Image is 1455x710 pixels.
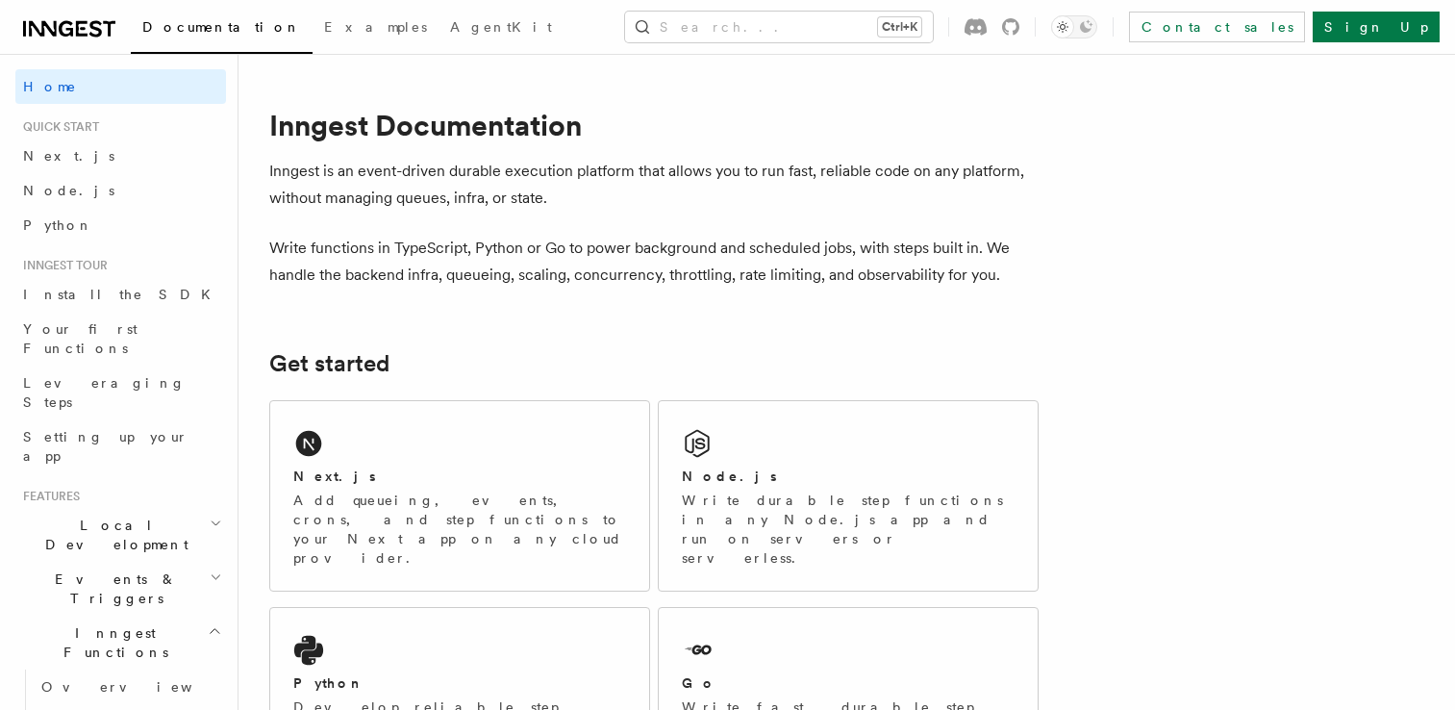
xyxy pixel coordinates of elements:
button: Local Development [15,508,226,562]
h2: Node.js [682,467,777,486]
span: Documentation [142,19,301,35]
a: Install the SDK [15,277,226,312]
span: Your first Functions [23,321,138,356]
a: Your first Functions [15,312,226,366]
h2: Next.js [293,467,376,486]
span: Next.js [23,148,114,164]
span: Inngest tour [15,258,108,273]
span: Home [23,77,77,96]
p: Write durable step functions in any Node.js app and run on servers or serverless. [682,491,1015,568]
span: Events & Triggers [15,570,210,608]
span: Install the SDK [23,287,222,302]
button: Events & Triggers [15,562,226,616]
a: Setting up your app [15,419,226,473]
a: Node.js [15,173,226,208]
span: Leveraging Steps [23,375,186,410]
span: Features [15,489,80,504]
a: Next.js [15,139,226,173]
h1: Inngest Documentation [269,108,1039,142]
kbd: Ctrl+K [878,17,921,37]
a: Node.jsWrite durable step functions in any Node.js app and run on servers or serverless. [658,400,1039,592]
span: Local Development [15,516,210,554]
a: Get started [269,350,389,377]
button: Toggle dark mode [1051,15,1097,38]
a: Documentation [131,6,313,54]
a: Python [15,208,226,242]
a: Sign Up [1313,12,1440,42]
span: Python [23,217,93,233]
p: Inngest is an event-driven durable execution platform that allows you to run fast, reliable code ... [269,158,1039,212]
p: Write functions in TypeScript, Python or Go to power background and scheduled jobs, with steps bu... [269,235,1039,289]
button: Search...Ctrl+K [625,12,933,42]
span: Overview [41,679,239,695]
span: Node.js [23,183,114,198]
span: AgentKit [450,19,552,35]
span: Quick start [15,119,99,135]
a: Overview [34,670,226,704]
span: Inngest Functions [15,623,208,662]
p: Add queueing, events, crons, and step functions to your Next app on any cloud provider. [293,491,626,568]
a: Leveraging Steps [15,366,226,419]
a: Contact sales [1129,12,1305,42]
h2: Python [293,673,364,693]
a: Examples [313,6,439,52]
span: Setting up your app [23,429,188,464]
button: Inngest Functions [15,616,226,670]
span: Examples [324,19,427,35]
a: AgentKit [439,6,564,52]
a: Next.jsAdd queueing, events, crons, and step functions to your Next app on any cloud provider. [269,400,650,592]
h2: Go [682,673,716,693]
a: Home [15,69,226,104]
